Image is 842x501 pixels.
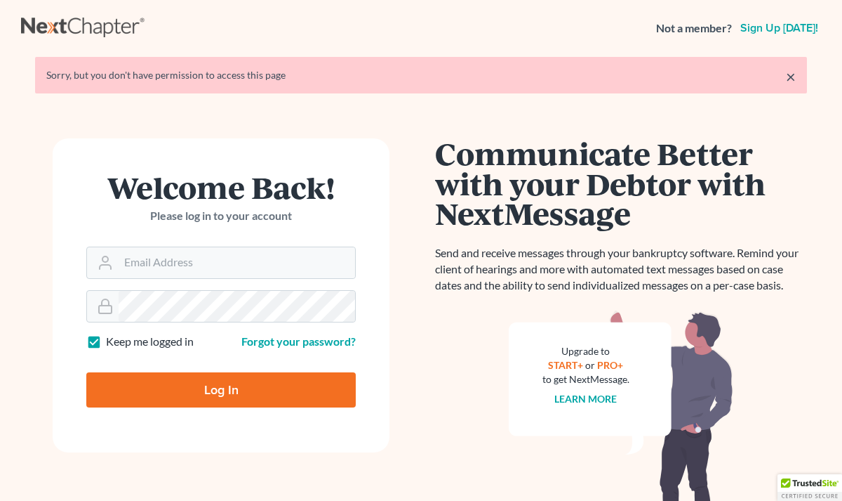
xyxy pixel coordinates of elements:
h1: Welcome Back! [86,172,356,202]
p: Please log in to your account [86,208,356,224]
a: × [786,68,796,85]
div: Upgrade to [542,344,629,358]
a: PRO+ [598,359,624,371]
div: Sorry, but you don't have permission to access this page [46,68,796,82]
a: START+ [549,359,584,371]
div: to get NextMessage. [542,372,629,386]
a: Learn more [555,393,617,405]
a: Forgot your password? [241,334,356,348]
p: Send and receive messages through your bankruptcy software. Remind your client of hearings and mo... [435,245,807,294]
strong: Not a member? [656,20,732,37]
div: TrustedSite Certified [777,474,842,501]
input: Log In [86,372,356,408]
input: Email Address [119,247,355,278]
h1: Communicate Better with your Debtor with NextMessage [435,138,807,228]
a: Sign up [DATE]! [737,22,821,34]
span: or [586,359,596,371]
label: Keep me logged in [106,334,194,350]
